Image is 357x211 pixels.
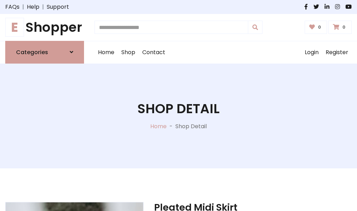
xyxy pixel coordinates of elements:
[150,122,167,130] a: Home
[5,3,20,11] a: FAQs
[5,20,84,35] a: EShopper
[47,3,69,11] a: Support
[20,3,27,11] span: |
[328,21,352,34] a: 0
[5,20,84,35] h1: Shopper
[139,41,169,64] a: Contact
[5,41,84,64] a: Categories
[316,24,323,30] span: 0
[301,41,322,64] a: Login
[39,3,47,11] span: |
[305,21,327,34] a: 0
[322,41,352,64] a: Register
[16,49,48,56] h6: Categories
[137,101,220,117] h1: Shop Detail
[27,3,39,11] a: Help
[341,24,347,30] span: 0
[175,122,207,131] p: Shop Detail
[5,18,24,37] span: E
[167,122,175,131] p: -
[94,41,118,64] a: Home
[118,41,139,64] a: Shop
